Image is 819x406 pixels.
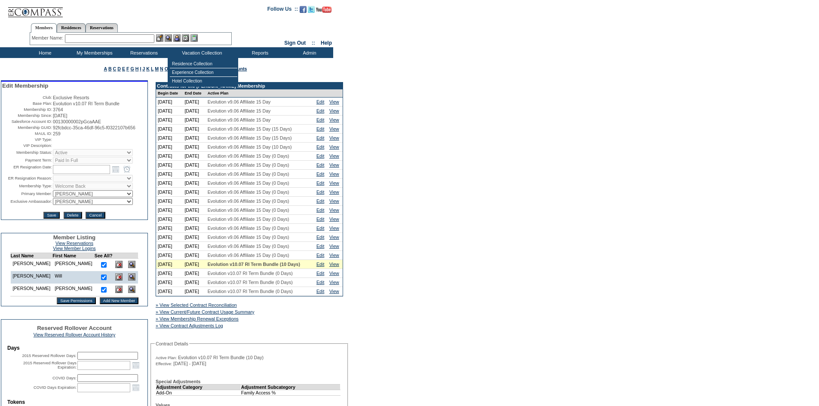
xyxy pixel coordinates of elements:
td: Will [52,271,95,284]
a: View [329,198,339,204]
td: Experience Collection [170,68,237,77]
a: Edit [316,262,324,267]
a: Edit [316,99,324,104]
td: [DATE] [183,233,206,242]
a: » View Contract Adjustments Log [156,323,223,328]
td: Adjustment Category [156,384,241,390]
a: Edit [316,189,324,195]
span: 92fcbdcc-35ca-46df-96c5-f0322107b656 [53,125,135,130]
td: [DATE] [183,161,206,170]
span: Evolution v9.06 Affiliate 15 Day (0 Days) [208,171,289,177]
a: View [329,280,339,285]
a: Edit [316,271,324,276]
a: M [155,66,159,71]
td: Payment Term: [2,157,52,164]
a: Edit [316,289,324,294]
a: N [160,66,163,71]
a: Edit [316,108,324,113]
a: View [329,208,339,213]
a: F [126,66,129,71]
td: Last Name [10,253,52,259]
td: [DATE] [156,251,183,260]
td: Begin Date [156,89,183,98]
b: Special Adjustments [156,379,200,384]
td: [DATE] [183,188,206,197]
td: [DATE] [183,215,206,224]
td: Base Plan: [2,101,52,106]
a: View [329,189,339,195]
td: [DATE] [183,224,206,233]
a: E [122,66,125,71]
img: Impersonate [173,34,181,42]
span: Evolution v9.06 Affiliate 15 Day (0 Days) [208,244,289,249]
img: Subscribe to our YouTube Channel [316,6,331,13]
a: Open the time view popup. [122,165,132,174]
img: Become our fan on Facebook [300,6,307,13]
td: [DATE] [156,107,183,116]
a: View [329,117,339,122]
a: View [329,144,339,150]
a: View [329,171,339,177]
a: View [329,153,339,159]
span: Evolution v9.06 Affiliate 15 Day (0 Days) [208,217,289,222]
span: [DATE] [53,113,67,118]
span: Evolution v9.06 Affiliate 15 Day (0 Days) [208,235,289,240]
legend: Contract Details [155,341,189,346]
td: Residence Collection [170,60,237,68]
a: L [151,66,153,71]
td: [DATE] [183,125,206,134]
td: VIP Description: [2,143,52,148]
a: D [117,66,121,71]
a: View [329,108,339,113]
td: Family Access % [241,390,340,395]
a: Edit [316,217,324,222]
a: Sign Out [284,40,306,46]
a: View [329,226,339,231]
td: [DATE] [183,251,206,260]
td: [DATE] [183,179,206,188]
td: [DATE] [156,269,183,278]
a: View [329,271,339,276]
a: H [135,66,139,71]
span: [DATE] - [DATE] [173,361,206,366]
a: » View Current/Future Contract Usage Summary [156,309,255,314]
span: Evolution v9.06 Affiliate 15 Day (0 Days) [208,153,289,159]
a: View [329,235,339,240]
td: [DATE] [156,197,183,206]
td: [DATE] [183,206,206,215]
span: Evolution v9.06 Affiliate 15 Day (0 Days) [208,162,289,168]
td: [DATE] [156,125,183,134]
td: [DATE] [183,107,206,116]
input: Add New Member [100,297,139,304]
span: Evolution v10.07 RI Term Bundle (0 Days) [208,280,293,285]
a: View [329,99,339,104]
a: Edit [316,135,324,140]
img: Delete [115,273,123,281]
td: Home [19,47,69,58]
td: [DATE] [183,116,206,125]
td: Membership GUID: [2,125,52,130]
a: G [130,66,134,71]
a: K [146,66,150,71]
a: B [108,66,112,71]
img: Delete [115,286,123,293]
a: J [142,66,145,71]
input: Delete [64,212,82,219]
td: [PERSON_NAME] [52,284,95,296]
td: End Date [183,89,206,98]
span: Evolution v9.06 Affiliate 15 Day (0 Days) [208,226,289,231]
td: Active Plan [206,89,315,98]
td: First Name [52,253,95,259]
td: Admin [284,47,333,58]
td: [DATE] [183,260,206,269]
td: [DATE] [183,242,206,251]
span: Exclusive Resorts [53,95,89,100]
td: Exclusive Ambassador: [2,198,52,205]
td: [DATE] [156,161,183,170]
a: » View Selected Contract Reconciliation [156,302,237,308]
a: Subscribe to our YouTube Channel [316,9,331,14]
a: C [113,66,117,71]
span: Evolution v9.06 Affiliate 15 Day [208,108,271,113]
td: [DATE] [156,242,183,251]
a: View [329,253,339,258]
